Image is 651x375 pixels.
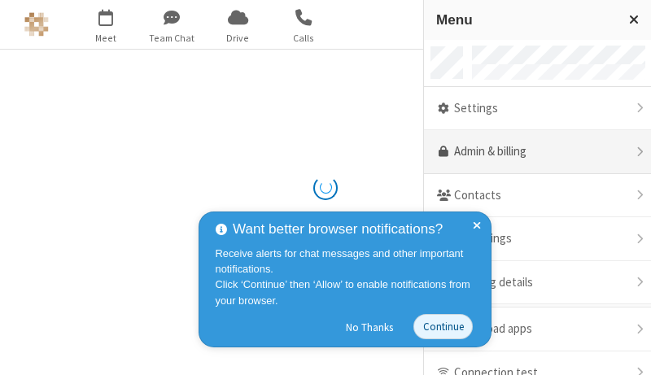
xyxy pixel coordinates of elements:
[424,130,651,174] a: Admin & billing
[413,314,473,339] button: Continue
[24,12,49,37] img: Astra
[216,246,479,308] div: Receive alerts for chat messages and other important notifications. Click ‘Continue’ then ‘Allow’...
[424,217,651,261] div: Recordings
[338,314,402,340] button: No Thanks
[424,87,651,131] div: Settings
[424,174,651,218] div: Contacts
[233,219,443,240] span: Want better browser notifications?
[142,31,203,46] span: Team Chat
[436,12,614,28] h3: Menu
[424,261,651,305] div: Meeting details
[76,31,137,46] span: Meet
[273,31,334,46] span: Calls
[424,307,651,351] div: Download apps
[208,31,269,46] span: Drive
